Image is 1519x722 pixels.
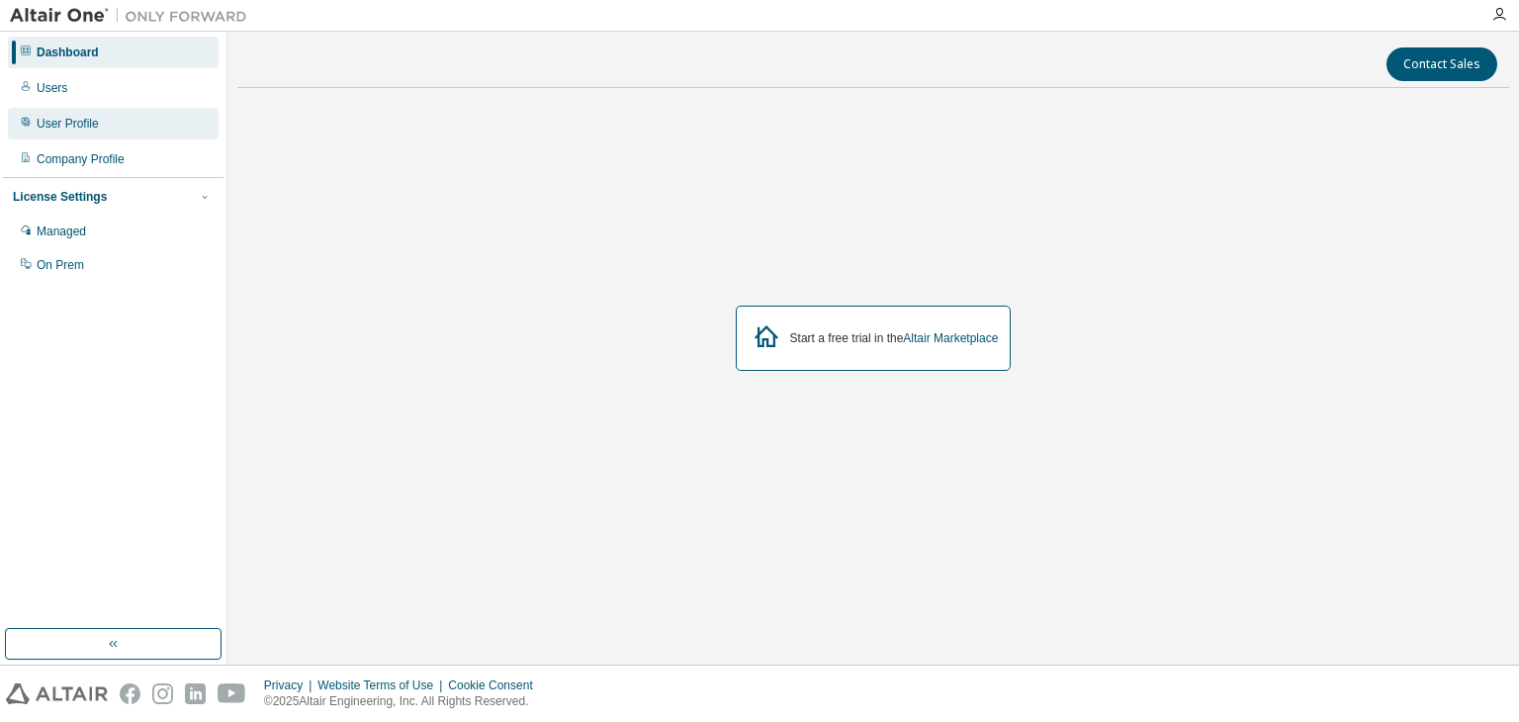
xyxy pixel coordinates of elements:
div: Dashboard [37,45,99,60]
div: Managed [37,224,86,239]
div: License Settings [13,189,107,205]
div: User Profile [37,116,99,132]
div: Privacy [264,677,317,693]
div: Company Profile [37,151,125,167]
img: facebook.svg [120,683,140,704]
div: Users [37,80,67,96]
div: On Prem [37,257,84,273]
img: linkedin.svg [185,683,206,704]
a: Altair Marketplace [903,331,998,345]
button: Contact Sales [1386,47,1497,81]
img: instagram.svg [152,683,173,704]
img: altair_logo.svg [6,683,108,704]
div: Start a free trial in the [790,330,999,346]
img: Altair One [10,6,257,26]
div: Website Terms of Use [317,677,448,693]
div: Cookie Consent [448,677,544,693]
img: youtube.svg [218,683,246,704]
p: © 2025 Altair Engineering, Inc. All Rights Reserved. [264,693,545,710]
